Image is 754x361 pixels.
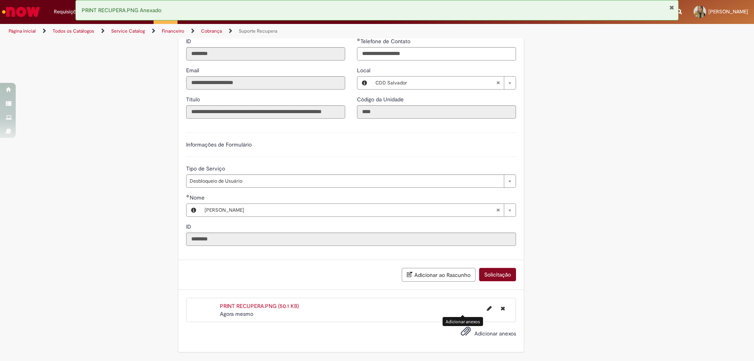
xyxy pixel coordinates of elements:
[186,194,190,198] span: Obrigatório Preenchido
[220,310,253,317] time: 01/10/2025 11:46:57
[357,95,405,103] label: Somente leitura - Código da Unidade
[190,175,500,187] span: Desbloqueio de Usuário
[492,77,504,89] abbr: Limpar campo Local
[220,302,299,310] a: PRINT RECUPERA.PNG (50.1 KB)
[186,66,201,74] label: Somente leitura - Email
[186,95,201,103] label: Somente leitura - Título
[9,28,36,34] a: Página inicial
[492,204,504,216] abbr: Limpar campo Nome
[186,67,201,74] span: Somente leitura - Email
[186,96,201,103] span: Somente leitura - Título
[372,77,516,89] a: CDD SalvadorLimpar campo Local
[201,28,222,34] a: Cobrança
[1,4,41,20] img: ServiceNow
[357,96,405,103] span: Somente leitura - Código da Unidade
[111,28,145,34] a: Service Catalog
[669,4,674,11] button: Fechar Notificação
[186,76,345,90] input: Email
[6,24,497,38] ul: Trilhas de página
[708,8,748,15] span: [PERSON_NAME]
[474,330,516,337] span: Adicionar anexos
[357,77,372,89] button: Local, Visualizar este registro CDD Salvador
[479,268,516,281] button: Solicitação
[186,105,345,119] input: Título
[239,28,277,34] a: Suporte Recupera
[82,7,161,14] span: PRINT RECUPERA.PNG Anexado
[187,204,201,216] button: Nome, Visualizar este registro Maria Julia Santana Guerreiro Santos
[201,204,516,216] a: [PERSON_NAME]Limpar campo Nome
[186,47,345,60] input: ID
[186,165,227,172] span: Tipo de Serviço
[53,28,94,34] a: Todos os Catálogos
[186,223,193,231] label: Somente leitura - ID
[162,28,184,34] a: Financeiro
[186,38,193,45] span: Somente leitura - ID
[459,324,473,342] button: Adicionar anexos
[361,38,412,45] span: Telefone de Contato
[186,233,516,246] input: ID
[357,38,361,41] span: Obrigatório Preenchido
[357,105,516,119] input: Código da Unidade
[443,317,483,326] div: Adicionar anexos
[482,302,496,315] button: Editar nome de arquivo PRINT RECUPERA.PNG
[357,47,516,60] input: Telefone de Contato
[54,8,81,16] span: Requisições
[402,268,476,282] button: Adicionar ao Rascunho
[186,37,193,45] label: Somente leitura - ID
[186,223,193,230] span: Somente leitura - ID
[375,77,496,89] span: CDD Salvador
[190,194,206,201] span: Nome
[205,204,496,216] span: [PERSON_NAME]
[357,67,372,74] span: Local
[220,310,253,317] span: Agora mesmo
[496,302,510,315] button: Excluir PRINT RECUPERA.PNG
[186,141,252,148] label: Informações de Formulário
